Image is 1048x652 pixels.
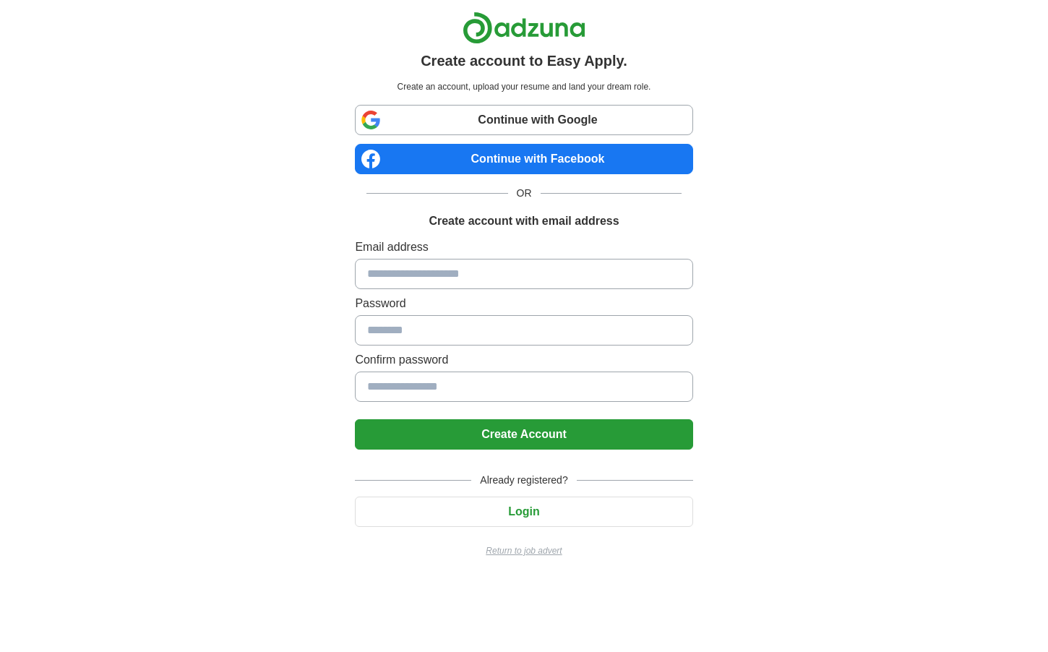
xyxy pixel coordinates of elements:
[355,295,692,312] label: Password
[471,473,576,488] span: Already registered?
[463,12,585,44] img: Adzuna logo
[429,213,619,230] h1: Create account with email address
[355,505,692,518] a: Login
[355,105,692,135] a: Continue with Google
[355,544,692,557] a: Return to job advert
[358,80,690,93] p: Create an account, upload your resume and land your dream role.
[355,497,692,527] button: Login
[421,50,627,72] h1: Create account to Easy Apply.
[355,351,692,369] label: Confirm password
[355,239,692,256] label: Email address
[355,144,692,174] a: Continue with Facebook
[355,419,692,450] button: Create Account
[508,186,541,201] span: OR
